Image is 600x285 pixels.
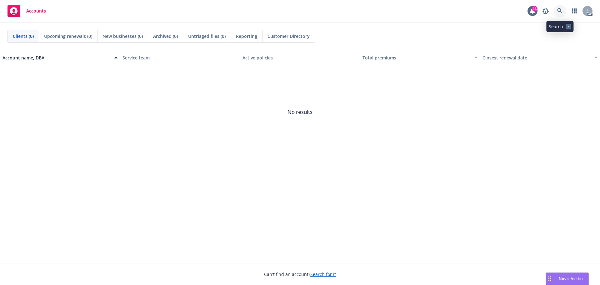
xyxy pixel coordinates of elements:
span: Reporting [236,33,257,39]
button: Active policies [240,50,360,65]
span: Archived (0) [153,33,178,39]
span: Customer Directory [267,33,310,39]
button: Nova Assist [546,272,589,285]
span: New businesses (0) [102,33,143,39]
div: Account name, DBA [2,54,111,61]
button: Closest renewal date [480,50,600,65]
a: Report a Bug [539,5,552,17]
button: Total premiums [360,50,480,65]
a: Search [554,5,566,17]
button: Service team [120,50,240,65]
div: Closest renewal date [482,54,591,61]
span: Accounts [26,8,46,13]
a: Search for it [310,271,336,277]
a: Switch app [568,5,581,17]
div: Drag to move [546,273,554,285]
div: 16 [532,6,537,12]
span: Upcoming renewals (0) [44,33,92,39]
div: Active policies [242,54,357,61]
span: Can't find an account? [264,271,336,277]
div: Total premiums [362,54,471,61]
div: Service team [122,54,237,61]
span: Untriaged files (0) [188,33,226,39]
span: Nova Assist [559,276,583,281]
span: Clients (0) [13,33,34,39]
a: Accounts [5,2,48,20]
